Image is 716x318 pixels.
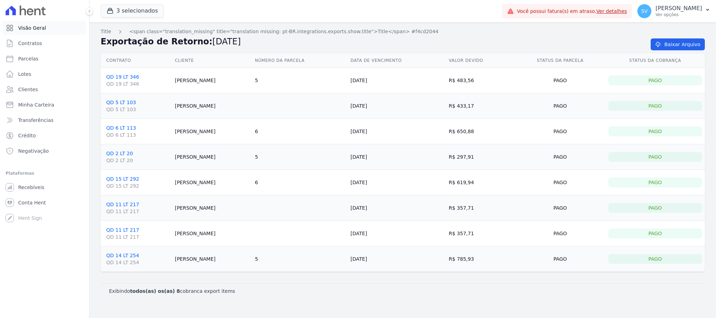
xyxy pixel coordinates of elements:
[518,75,603,85] div: Pago
[348,144,446,170] td: [DATE]
[518,254,603,264] div: Pago
[3,52,86,66] a: Parcelas
[518,203,603,213] div: Pago
[596,8,627,14] a: Ver detalhes
[106,125,169,138] a: QD 6 LT 113QD 6 LT 113
[172,119,252,144] td: [PERSON_NAME]
[18,147,49,154] span: Negativação
[252,119,348,144] td: 6
[446,93,515,119] td: R$ 433,17
[18,40,42,47] span: Contratos
[106,227,169,240] a: QD 11 LT 217QD 11 LT 217
[18,86,38,93] span: Clientes
[18,71,31,78] span: Lotes
[518,127,603,136] div: Pago
[348,53,446,68] th: Data de Vencimento
[651,38,705,50] a: Baixar Arquivo
[608,101,702,111] div: Pago
[348,221,446,246] td: [DATE]
[106,253,169,266] a: QD 14 LT 254QD 14 LT 254
[18,117,53,124] span: Transferências
[172,170,252,195] td: [PERSON_NAME]
[106,106,169,113] span: QD 5 LT 103
[348,119,446,144] td: [DATE]
[172,246,252,272] td: [PERSON_NAME]
[606,53,705,68] th: Status da Cobrança
[106,176,169,189] a: QD 15 LT 292QD 15 LT 292
[172,144,252,170] td: [PERSON_NAME]
[348,170,446,195] td: [DATE]
[172,221,252,246] td: [PERSON_NAME]
[348,246,446,272] td: [DATE]
[106,208,169,215] span: QD 11 LT 217
[3,98,86,112] a: Minha Carteira
[608,127,702,136] div: Pago
[106,157,169,164] span: QD 2 LT 20
[101,35,639,48] h2: Exportação de Retorno:
[3,144,86,158] a: Negativação
[656,12,702,17] p: Ver opções
[518,229,603,238] div: Pago
[3,82,86,96] a: Clientes
[446,170,515,195] td: R$ 619,94
[608,254,702,264] div: Pago
[608,75,702,85] div: Pago
[3,129,86,143] a: Crédito
[518,178,603,187] div: Pago
[172,93,252,119] td: [PERSON_NAME]
[212,37,241,46] span: [DATE]
[172,195,252,221] td: [PERSON_NAME]
[18,184,44,191] span: Recebíveis
[632,1,716,21] button: SV [PERSON_NAME] Ver opções
[641,9,648,14] span: SV
[3,67,86,81] a: Lotes
[446,68,515,93] td: R$ 483,56
[446,221,515,246] td: R$ 357,71
[172,53,252,68] th: Cliente
[446,144,515,170] td: R$ 297,91
[130,288,180,294] b: todos(as) os(as) 8
[518,101,603,111] div: Pago
[252,170,348,195] td: 6
[252,53,348,68] th: Número da Parcela
[3,113,86,127] a: Transferências
[106,80,169,87] span: QD 19 LT 346
[106,131,169,138] span: QD 6 LT 113
[101,53,172,68] th: Contrato
[172,68,252,93] td: [PERSON_NAME]
[446,246,515,272] td: R$ 785,93
[18,199,46,206] span: Conta Hent
[517,8,627,15] span: Você possui fatura(s) em atraso.
[252,246,348,272] td: 5
[101,28,705,35] nav: Breadcrumb
[18,24,46,31] span: Visão Geral
[608,229,702,238] div: Pago
[608,178,702,187] div: Pago
[18,55,38,62] span: Parcelas
[101,4,164,17] button: 3 selecionados
[106,202,169,215] a: QD 11 LT 217QD 11 LT 217
[348,68,446,93] td: [DATE]
[656,5,702,12] p: [PERSON_NAME]
[129,28,439,35] a: <span class="translation_missing" title="translation missing: pt-BR.integrations.exports.show.tit...
[3,36,86,50] a: Contratos
[106,151,169,164] a: QD 2 LT 20QD 2 LT 20
[106,233,169,240] span: QD 11 LT 217
[252,68,348,93] td: 5
[6,169,84,178] div: Plataformas
[101,29,111,34] span: translation missing: pt-BR.integrations.exports.index.title
[18,132,36,139] span: Crédito
[106,74,169,87] a: QD 19 LT 346QD 19 LT 346
[446,195,515,221] td: R$ 357,71
[3,196,86,210] a: Conta Hent
[18,101,54,108] span: Minha Carteira
[446,53,515,68] th: Valor devido
[106,182,169,189] span: QD 15 LT 292
[348,195,446,221] td: [DATE]
[608,152,702,162] div: Pago
[518,152,603,162] div: Pago
[101,28,111,35] a: Title
[348,93,446,119] td: [DATE]
[106,100,169,113] a: QD 5 LT 103QD 5 LT 103
[608,203,702,213] div: Pago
